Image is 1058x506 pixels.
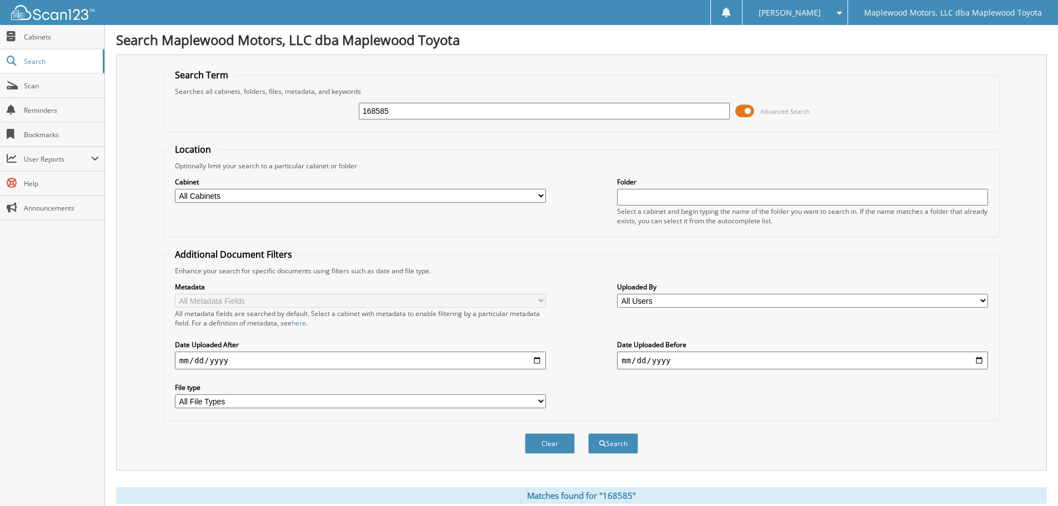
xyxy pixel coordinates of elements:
span: Search [24,57,97,66]
input: end [617,352,988,369]
div: Select a cabinet and begin typing the name of the folder you want to search in. If the name match... [617,207,988,226]
span: Help [24,179,99,188]
img: scan123-logo-white.svg [11,5,94,20]
legend: Additional Document Filters [169,248,298,260]
button: Search [588,433,638,454]
label: Date Uploaded Before [617,340,988,349]
label: File type [175,383,546,392]
label: Folder [617,177,988,187]
a: here [292,318,306,328]
label: Date Uploaded After [175,340,546,349]
legend: Location [169,143,217,156]
label: Cabinet [175,177,546,187]
span: User Reports [24,154,91,164]
label: Uploaded By [617,282,988,292]
span: Advanced Search [760,107,810,116]
h1: Search Maplewood Motors, LLC dba Maplewood Toyota [116,31,1047,49]
div: Enhance your search for specific documents using filters such as date and file type. [169,266,994,275]
span: Maplewood Motors, LLC dba Maplewood Toyota [864,9,1042,16]
span: Bookmarks [24,130,99,139]
div: Searches all cabinets, folders, files, metadata, and keywords [169,87,994,96]
div: Optionally limit your search to a particular cabinet or folder [169,161,994,171]
input: start [175,352,546,369]
div: Matches found for "168585" [116,487,1047,504]
span: Announcements [24,203,99,213]
button: Clear [525,433,575,454]
span: Scan [24,81,99,91]
span: Reminders [24,106,99,115]
div: All metadata fields are searched by default. Select a cabinet with metadata to enable filtering b... [175,309,546,328]
span: Cabinets [24,32,99,42]
legend: Search Term [169,69,234,81]
label: Metadata [175,282,546,292]
span: [PERSON_NAME] [759,9,821,16]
